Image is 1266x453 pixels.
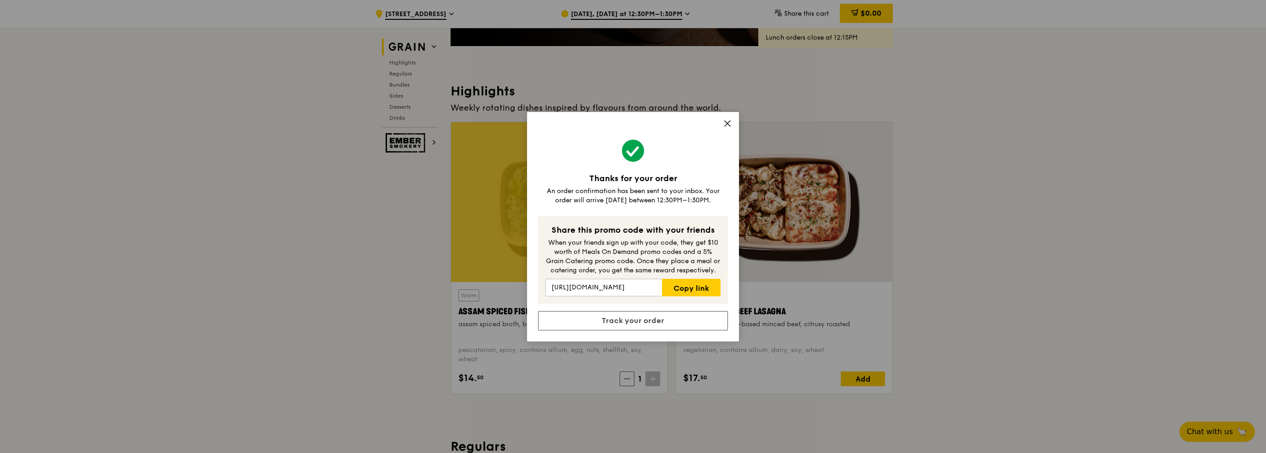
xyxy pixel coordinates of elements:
div: Share this promo code with your friends [545,224,721,236]
div: When your friends sign up with your code, they get $10 worth of Meals On Demand promo codes and a... [545,238,721,275]
a: Track your order [538,311,728,330]
div: An order confirmation has been sent to your inbox. Your order will arrive [DATE] between 12:30PM–... [538,187,728,205]
a: Copy link [662,279,721,296]
div: Thanks for your order [538,172,728,185]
